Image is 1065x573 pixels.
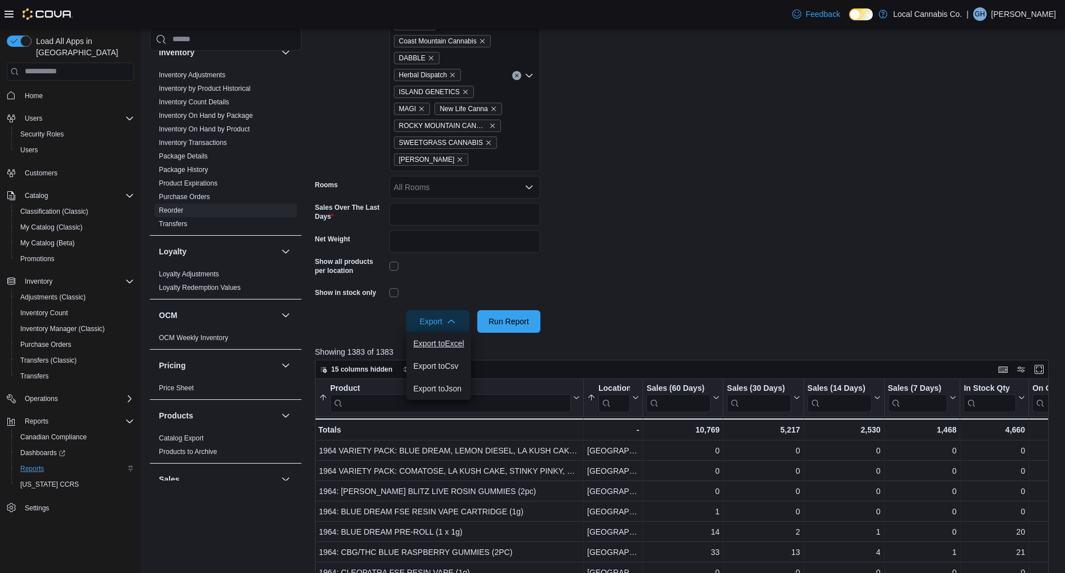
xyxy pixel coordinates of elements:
[399,103,416,114] span: MAGI
[394,86,474,98] span: ISLAND GENETICS
[20,223,83,232] span: My Catalog (Classic)
[2,111,139,126] button: Users
[16,236,79,250] a: My Catalog (Beta)
[16,143,42,157] a: Users
[159,152,208,160] a: Package Details
[315,203,385,221] label: Sales Over The Last Days
[399,154,455,165] span: [PERSON_NAME]
[587,484,639,498] div: [GEOGRAPHIC_DATA]
[159,384,194,393] span: Price Sheet
[319,505,580,518] div: 1964: BLUE DREAM FSE RESIN VAPE CARTRIDGE (1g)
[727,505,800,518] div: 0
[887,444,956,457] div: 0
[159,270,219,279] span: Loyalty Adjustments
[279,245,292,258] button: Loyalty
[279,473,292,486] button: Sales
[394,52,440,64] span: DABBLE
[315,346,1056,358] p: Showing 1383 of 1383
[11,445,139,461] a: Dashboards
[16,127,68,141] a: Security Roles
[159,474,180,485] h3: Sales
[849,8,873,20] input: Dark Mode
[11,251,139,267] button: Promotions
[315,257,385,275] label: Show all products per location
[16,306,134,320] span: Inventory Count
[807,484,881,498] div: 0
[20,415,134,428] span: Reports
[16,354,81,367] a: Transfers (Classic)
[406,332,471,355] button: Export toExcel
[159,193,210,201] a: Purchase Orders
[16,143,134,157] span: Users
[159,246,187,257] h3: Loyalty
[807,545,881,559] div: 4
[16,369,53,383] a: Transfers
[330,383,571,394] div: Product
[525,71,534,80] button: Open list of options
[16,322,134,336] span: Inventory Manager (Classic)
[399,52,425,64] span: DABBLE
[159,284,241,292] a: Loyalty Redemption Values
[159,434,203,443] span: Catalog Export
[20,500,134,514] span: Settings
[159,310,177,321] h3: OCM
[806,8,840,20] span: Feedback
[319,525,580,539] div: 1964: BLUE DREAM PRE-ROLL (1 x 1g)
[646,525,720,539] div: 14
[159,220,187,228] a: Transfers
[159,448,217,456] a: Products to Archive
[159,360,185,371] h3: Pricing
[727,464,800,478] div: 0
[406,355,471,377] button: Export toCsv
[490,105,497,112] button: Remove New Life Canna from selection in this group
[20,112,134,125] span: Users
[25,191,48,200] span: Catalog
[964,444,1025,457] div: 0
[20,340,72,349] span: Purchase Orders
[20,89,47,103] a: Home
[159,434,203,442] a: Catalog Export
[16,252,134,266] span: Promotions
[20,130,64,139] span: Security Roles
[966,7,969,21] p: |
[587,505,639,518] div: [GEOGRAPHIC_DATA]
[807,423,881,437] div: 2,530
[20,464,44,473] span: Reports
[319,444,580,457] div: 1964 VARIETY PACK: BLUE DREAM, LEMON DIESEL, LA KUSH CAKE, COMATOSE (4 x 3.5g)
[279,46,292,59] button: Inventory
[16,221,134,234] span: My Catalog (Classic)
[2,87,139,104] button: Home
[399,36,477,47] span: Coast Mountain Cannabis
[279,359,292,372] button: Pricing
[887,383,947,394] div: Sales (7 Days)
[406,377,471,400] button: Export toJson
[20,372,48,381] span: Transfers
[413,339,464,348] span: Export to Excel
[32,36,134,58] span: Load All Apps in [GEOGRAPHIC_DATA]
[20,356,77,365] span: Transfers (Classic)
[973,7,987,21] div: Gary Hehar
[479,38,486,45] button: Remove Coast Mountain Cannabis from selection in this group
[887,383,956,412] button: Sales (7 Days)
[159,360,277,371] button: Pricing
[996,363,1010,376] button: Keyboard shortcuts
[727,444,800,457] div: 0
[16,205,134,218] span: Classification (Classic)
[16,236,134,250] span: My Catalog (Beta)
[25,394,58,403] span: Operations
[587,464,639,478] div: [GEOGRAPHIC_DATA]
[413,310,463,333] span: Export
[159,85,251,92] a: Inventory by Product Historical
[1014,363,1028,376] button: Display options
[489,316,529,327] span: Run Report
[727,383,791,394] div: Sales (30 Days)
[788,3,845,25] a: Feedback
[159,384,194,392] a: Price Sheet
[159,70,225,80] span: Inventory Adjustments
[159,165,208,174] span: Package History
[159,139,227,147] a: Inventory Transactions
[150,331,301,349] div: OCM
[25,114,42,123] span: Users
[16,446,70,460] a: Dashboards
[159,84,251,93] span: Inventory by Product Historical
